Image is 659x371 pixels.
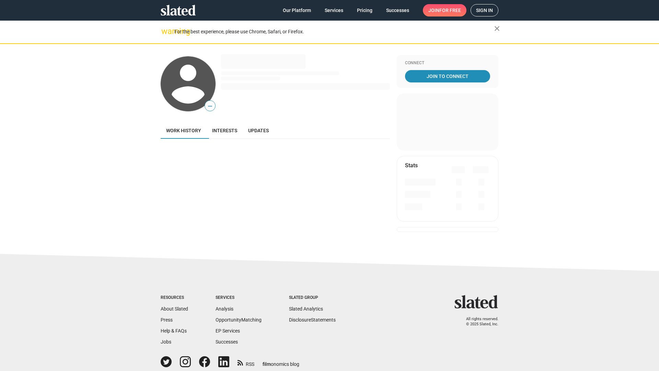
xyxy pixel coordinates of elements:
a: Jobs [161,339,171,345]
a: EP Services [216,328,240,334]
a: Help & FAQs [161,328,187,334]
a: Sign in [471,4,498,16]
a: Slated Analytics [289,306,323,312]
div: Slated Group [289,295,336,301]
span: Work history [166,128,201,133]
a: Joinfor free [423,4,466,16]
a: Analysis [216,306,233,312]
a: Join To Connect [405,70,490,82]
mat-icon: warning [161,27,170,35]
mat-icon: close [493,24,501,33]
span: Successes [386,4,409,16]
a: RSS [238,357,254,368]
span: Interests [212,128,237,133]
span: Services [325,4,343,16]
span: Sign in [476,4,493,16]
a: Updates [243,122,274,139]
a: About Slated [161,306,188,312]
a: Pricing [351,4,378,16]
span: Updates [248,128,269,133]
div: Services [216,295,262,301]
a: Successes [381,4,415,16]
a: filmonomics blog [263,356,299,368]
a: Successes [216,339,238,345]
a: Our Platform [277,4,316,16]
div: Connect [405,60,490,66]
span: Pricing [357,4,372,16]
a: DisclosureStatements [289,317,336,323]
a: Work history [161,122,207,139]
a: Press [161,317,173,323]
span: Our Platform [283,4,311,16]
div: Resources [161,295,188,301]
a: Services [319,4,349,16]
a: Interests [207,122,243,139]
span: Join To Connect [406,70,489,82]
span: Join [428,4,461,16]
a: OpportunityMatching [216,317,262,323]
span: — [205,102,215,111]
p: All rights reserved. © 2025 Slated, Inc. [459,317,498,327]
div: For the best experience, please use Chrome, Safari, or Firefox. [174,27,494,36]
span: film [263,361,271,367]
span: for free [439,4,461,16]
mat-card-title: Stats [405,162,418,169]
